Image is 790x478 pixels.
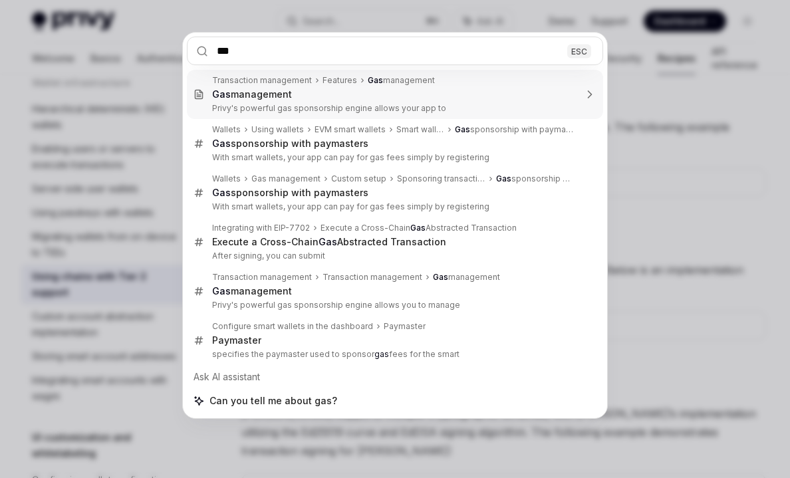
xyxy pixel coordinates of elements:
[374,349,389,359] b: gas
[212,285,292,297] div: management
[455,124,575,135] div: sponsorship with paymasters
[319,236,337,247] b: Gas
[212,334,261,346] div: Paymaster
[315,124,386,135] div: EVM smart wallets
[212,349,575,360] p: specifies the paymaster used to sponsor fees for the smart
[212,285,231,297] b: Gas
[187,365,603,389] div: Ask AI assistant
[384,321,426,332] div: Paymaster
[433,272,448,282] b: Gas
[410,223,426,233] b: Gas
[251,174,321,184] div: Gas management
[455,124,470,134] b: Gas
[321,223,517,233] div: Execute a Cross-Chain Abstracted Transaction
[331,174,386,184] div: Custom setup
[323,75,357,86] div: Features
[496,174,511,183] b: Gas
[212,236,446,248] div: Execute a Cross-Chain Abstracted Transaction
[496,174,575,184] div: sponsorship with paymasters
[368,75,435,86] div: management
[212,75,312,86] div: Transaction management
[397,174,485,184] div: Sponsoring transactions on Ethereum
[368,75,383,85] b: Gas
[212,187,231,198] b: Gas
[433,272,500,283] div: management
[212,223,310,233] div: Integrating with EIP-7702
[212,103,575,114] p: Privy's powerful gas sponsorship engine allows your app to
[212,88,231,100] b: Gas
[209,394,337,408] span: Can you tell me about gas?
[567,44,591,58] div: ESC
[212,272,312,283] div: Transaction management
[212,174,241,184] div: Wallets
[212,138,231,149] b: Gas
[212,187,368,199] div: sponsorship with paymasters
[396,124,444,135] div: Smart wallets
[251,124,304,135] div: Using wallets
[212,300,575,310] p: Privy's powerful gas sponsorship engine allows you to manage
[212,251,575,261] p: After signing, you can submit
[212,124,241,135] div: Wallets
[323,272,422,283] div: Transaction management
[212,201,575,212] p: With smart wallets, your app can pay for gas fees simply by registering
[212,321,373,332] div: Configure smart wallets in the dashboard
[212,152,575,163] p: With smart wallets, your app can pay for gas fees simply by registering
[212,88,292,100] div: management
[212,138,368,150] div: sponsorship with paymasters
